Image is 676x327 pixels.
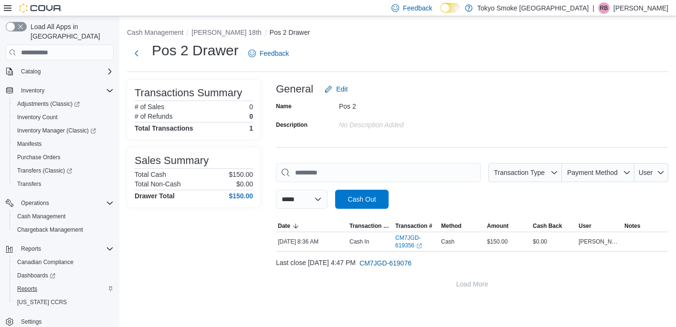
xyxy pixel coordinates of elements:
[339,99,467,110] div: Pos 2
[13,270,114,281] span: Dashboards
[17,113,58,121] span: Inventory Count
[485,220,531,232] button: Amount
[10,223,117,236] button: Chargeback Management
[135,103,164,111] h6: # of Sales
[21,68,41,75] span: Catalog
[441,222,462,230] span: Method
[456,279,488,289] span: Load More
[276,83,313,95] h3: General
[13,165,114,176] span: Transfers (Classic)
[477,2,589,14] p: Tokyo Smoke [GEOGRAPHIC_DATA]
[17,285,37,293] span: Reports
[494,169,545,176] span: Transaction Type
[13,112,62,123] a: Inventory Count
[135,192,175,200] h4: Drawer Total
[13,125,100,136] a: Inventory Manager (Classic)
[395,222,432,230] span: Transaction #
[17,258,74,266] span: Canadian Compliance
[13,152,64,163] a: Purchase Orders
[487,238,507,245] span: $150.00
[359,258,412,268] span: CM7JGD-619076
[10,124,117,137] a: Inventory Manager (Classic)
[19,3,62,13] img: Cova
[2,84,117,97] button: Inventory
[13,256,77,268] a: Canadian Compliance
[339,117,467,129] div: No Description added
[613,2,668,14] p: [PERSON_NAME]
[127,29,183,36] button: Cash Management
[17,85,48,96] button: Inventory
[13,165,76,176] a: Transfers (Classic)
[562,163,634,182] button: Payment Method
[579,238,621,245] span: [PERSON_NAME]
[13,98,84,110] a: Adjustments (Classic)
[17,243,45,255] button: Reports
[10,97,117,111] a: Adjustments (Classic)
[236,180,253,188] p: $0.00
[276,102,292,110] label: Name
[600,2,608,14] span: RB
[249,124,253,132] h4: 1
[634,163,668,182] button: User
[17,66,44,77] button: Catalog
[21,318,42,326] span: Settings
[13,270,59,281] a: Dashboards
[577,220,623,232] button: User
[10,137,117,151] button: Manifests
[10,255,117,269] button: Canadian Compliance
[13,256,114,268] span: Canadian Compliance
[21,87,44,94] span: Inventory
[13,224,114,235] span: Chargeback Management
[349,222,391,230] span: Transaction Type
[229,171,253,178] p: $150.00
[13,283,114,295] span: Reports
[13,138,114,150] span: Manifests
[336,84,348,94] span: Edit
[17,298,67,306] span: [US_STATE] CCRS
[2,242,117,255] button: Reports
[335,190,389,209] button: Cash Out
[17,85,114,96] span: Inventory
[13,224,87,235] a: Chargeback Management
[10,210,117,223] button: Cash Management
[135,180,181,188] h6: Total Non-Cash
[13,138,45,150] a: Manifests
[276,254,668,273] div: Last close [DATE] 4:47 PM
[17,226,83,234] span: Chargeback Management
[2,196,117,210] button: Operations
[13,296,71,308] a: [US_STATE] CCRS
[623,220,668,232] button: Notes
[249,112,253,120] p: 0
[17,272,55,279] span: Dashboards
[27,22,114,41] span: Load All Apps in [GEOGRAPHIC_DATA]
[488,163,562,182] button: Transaction Type
[17,243,114,255] span: Reports
[439,220,485,232] button: Method
[276,236,348,247] div: [DATE] 8:36 AM
[135,155,209,166] h3: Sales Summary
[10,296,117,309] button: [US_STATE] CCRS
[2,65,117,78] button: Catalog
[229,192,253,200] h4: $150.00
[10,177,117,191] button: Transfers
[17,180,41,188] span: Transfers
[13,283,41,295] a: Reports
[17,127,96,134] span: Inventory Manager (Classic)
[244,44,293,63] a: Feedback
[17,197,53,209] button: Operations
[135,112,172,120] h6: # of Refunds
[21,199,49,207] span: Operations
[249,103,253,111] p: 0
[276,220,348,232] button: Date
[440,3,460,13] input: Dark Mode
[13,178,114,190] span: Transfers
[592,2,594,14] p: |
[152,41,239,60] h1: Pos 2 Drawer
[13,211,114,222] span: Cash Management
[276,275,668,294] button: Load More
[10,111,117,124] button: Inventory Count
[321,80,351,99] button: Edit
[441,238,454,245] span: Cash
[13,125,114,136] span: Inventory Manager (Classic)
